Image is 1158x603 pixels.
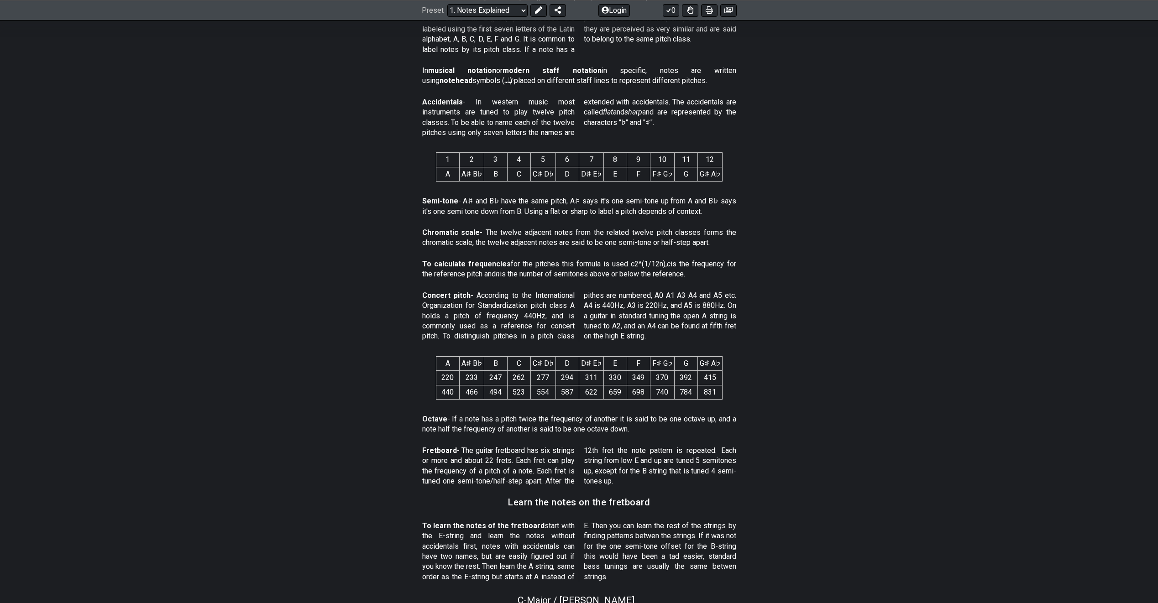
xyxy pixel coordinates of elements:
th: D [555,356,579,370]
p: for the pitches this formula is used c2^(1/12n), is the frequency for the reference pitch and is ... [422,259,736,280]
th: 5 [530,153,555,167]
td: 659 [603,385,627,399]
td: 415 [697,371,722,385]
select: Preset [447,4,528,16]
strong: Fretboard [422,446,457,455]
p: - According to the International Organization for Standardization pitch class A holds a pitch of ... [422,291,736,342]
td: 349 [627,371,650,385]
th: D♯ E♭ [579,356,603,370]
td: 370 [650,371,674,385]
p: - If a note has a pitch twice the frequency of another it is said to be one octave up, and a note... [422,414,736,435]
td: 587 [555,385,579,399]
button: Toggle Dexterity for all fretkits [682,4,698,16]
p: - In western music most instruments are tuned to play twelve pitch classes. To be able to name ea... [422,97,736,138]
td: 392 [674,371,697,385]
th: F [627,356,650,370]
strong: Chromatic scale [422,228,480,237]
th: A♯ B♭ [459,356,484,370]
button: Share Preset [550,4,566,16]
td: 247 [484,371,507,385]
th: 7 [579,153,603,167]
th: B [484,356,507,370]
em: sharp [624,108,642,116]
th: 12 [697,153,722,167]
td: 330 [603,371,627,385]
p: In or in specific, notes are written using symbols (𝅝 𝅗𝅥 𝅘𝅥 𝅘𝅥𝅮) placed on different staff lines to r... [422,66,736,86]
strong: To calculate frequencies [422,260,511,268]
p: - The twelve adjacent notes from the related twelve pitch classes forms the chromatic scale, the ... [422,228,736,248]
td: C♯ D♭ [530,167,555,181]
p: start with the E-string and learn the notes without accidentals first, notes with accidentals can... [422,521,736,582]
th: 10 [650,153,674,167]
strong: Accidentals [422,98,463,106]
td: 294 [555,371,579,385]
td: 220 [436,371,459,385]
th: 9 [627,153,650,167]
th: G [674,356,697,370]
button: Create image [720,4,737,16]
strong: musical notation [428,66,496,75]
strong: To learn the notes of the fretboard [422,521,545,530]
th: A [436,356,459,370]
th: F♯ G♭ [650,356,674,370]
td: 554 [530,385,555,399]
th: G♯ A♭ [697,356,722,370]
td: B [484,167,507,181]
td: 277 [530,371,555,385]
td: 494 [484,385,507,399]
th: 4 [507,153,530,167]
p: - In English, pitch classes are labeled using the first seven letters of the Latin alphabet, A, B... [422,14,736,55]
p: - The guitar fretboard has six strings or more and about 22 frets. Each fret can play the frequen... [422,446,736,487]
td: 262 [507,371,530,385]
em: flat [603,108,613,116]
strong: Concert pitch [422,291,471,300]
td: E [603,167,627,181]
strong: notehead [440,76,472,85]
h3: Learn the notes on the fretboard [508,497,650,507]
th: E [603,356,627,370]
td: C [507,167,530,181]
em: c [667,260,671,268]
td: 698 [627,385,650,399]
strong: modern staff notation [503,66,602,75]
th: 8 [603,153,627,167]
td: F [627,167,650,181]
button: 0 [663,4,679,16]
th: 3 [484,153,507,167]
td: G♯ A♭ [697,167,722,181]
td: 466 [459,385,484,399]
td: 523 [507,385,530,399]
td: 740 [650,385,674,399]
td: A [436,167,459,181]
td: G [674,167,697,181]
button: Print [701,4,718,16]
th: 1 [436,153,459,167]
td: 440 [436,385,459,399]
td: 311 [579,371,603,385]
th: C♯ D♭ [530,356,555,370]
button: Edit Preset [530,4,547,16]
td: 622 [579,385,603,399]
td: 784 [674,385,697,399]
td: A♯ B♭ [459,167,484,181]
button: Login [598,4,630,16]
th: 6 [555,153,579,167]
p: - A♯ and B♭ have the same pitch, A♯ says it's one semi-tone up from A and B♭ says it's one semi t... [422,196,736,217]
td: F♯ G♭ [650,167,674,181]
td: D♯ E♭ [579,167,603,181]
td: 233 [459,371,484,385]
em: n [496,270,500,278]
td: D [555,167,579,181]
td: 831 [697,385,722,399]
th: 2 [459,153,484,167]
th: 11 [674,153,697,167]
strong: Semi-tone [422,197,458,205]
span: Preset [422,6,444,15]
th: C [507,356,530,370]
strong: Octave [422,415,447,423]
